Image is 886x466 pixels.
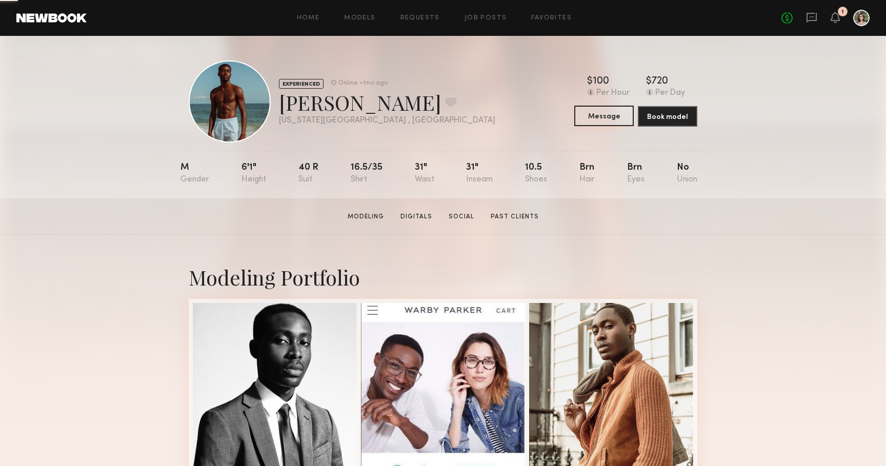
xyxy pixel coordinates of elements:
[241,163,266,184] div: 6'1"
[297,15,320,22] a: Home
[587,76,593,87] div: $
[596,89,630,98] div: Per Hour
[415,163,434,184] div: 31"
[338,80,388,87] div: Online +1mo ago
[593,76,609,87] div: 100
[465,15,507,22] a: Job Posts
[279,79,324,89] div: EXPERIENCED
[189,264,697,291] div: Modeling Portfolio
[344,212,388,221] a: Modeling
[400,15,440,22] a: Requests
[445,212,478,221] a: Social
[627,163,645,184] div: Brn
[638,106,697,127] button: Book model
[841,9,844,15] div: 1
[298,163,318,184] div: 40 r
[574,106,634,126] button: Message
[279,116,495,125] div: [US_STATE][GEOGRAPHIC_DATA] , [GEOGRAPHIC_DATA]
[466,163,493,184] div: 31"
[487,212,543,221] a: Past Clients
[351,163,382,184] div: 16.5/35
[525,163,547,184] div: 10.5
[531,15,572,22] a: Favorites
[655,89,685,98] div: Per Day
[396,212,436,221] a: Digitals
[652,76,668,87] div: 720
[579,163,595,184] div: Brn
[180,163,209,184] div: M
[279,89,495,116] div: [PERSON_NAME]
[677,163,697,184] div: No
[344,15,375,22] a: Models
[646,76,652,87] div: $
